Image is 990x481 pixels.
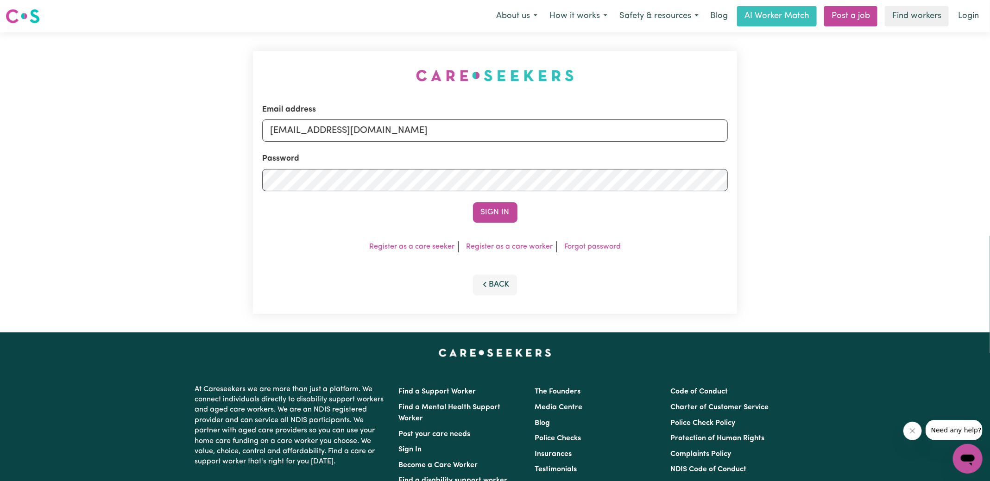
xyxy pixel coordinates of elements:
a: Protection of Human Rights [670,435,764,442]
a: Register as a care seeker [369,243,454,250]
p: At Careseekers we are more than just a platform. We connect individuals directly to disability su... [195,381,388,471]
a: AI Worker Match [737,6,817,26]
label: Email address [262,104,316,116]
button: How it works [543,6,613,26]
a: Login [952,6,984,26]
a: Blog [535,419,550,427]
a: Sign In [399,446,422,453]
a: Charter of Customer Service [670,404,769,411]
img: Careseekers logo [6,8,40,25]
a: Police Checks [535,435,581,442]
a: Careseekers home page [439,349,551,356]
button: Safety & resources [613,6,705,26]
a: Post your care needs [399,431,471,438]
iframe: Button to launch messaging window [953,444,983,474]
a: Insurances [535,450,572,458]
a: Post a job [824,6,877,26]
input: Email address [262,119,728,142]
button: Back [473,275,517,295]
a: Find a Mental Health Support Worker [399,404,501,422]
a: Forgot password [564,243,621,250]
a: Police Check Policy [670,419,735,427]
a: Find workers [885,6,949,26]
iframe: Message from company [926,420,983,440]
a: Find a Support Worker [399,388,476,395]
label: Password [262,153,299,165]
button: Sign In [473,202,517,223]
a: Register as a care worker [466,243,553,250]
iframe: Close message [903,422,922,440]
a: Testimonials [535,466,577,473]
a: The Founders [535,388,580,395]
a: Become a Care Worker [399,462,478,469]
a: Complaints Policy [670,450,731,458]
button: About us [490,6,543,26]
a: Media Centre [535,404,582,411]
a: Careseekers logo [6,6,40,27]
a: Blog [705,6,733,26]
a: Code of Conduct [670,388,728,395]
a: NDIS Code of Conduct [670,466,746,473]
